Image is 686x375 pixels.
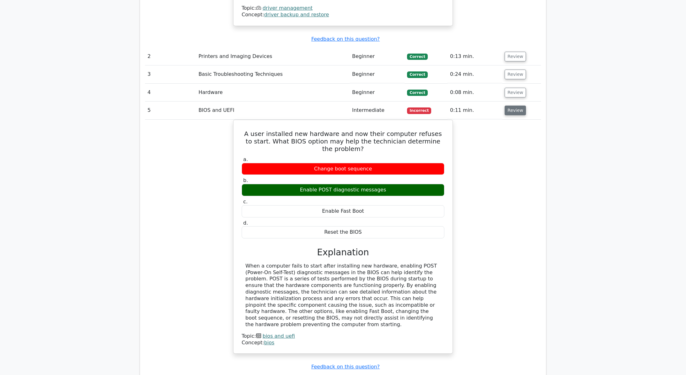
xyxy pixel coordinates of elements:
[243,220,248,226] span: d.
[448,84,502,102] td: 0:08 min.
[263,333,295,339] a: bios and uefi
[243,156,248,162] span: a.
[196,84,350,102] td: Hardware
[505,106,526,115] button: Review
[311,36,380,42] a: Feedback on this question?
[350,84,405,102] td: Beginner
[242,12,444,18] div: Concept:
[243,199,248,205] span: c.
[263,5,313,11] a: driver management
[505,52,526,61] button: Review
[245,263,441,328] div: When a computer fails to start after installing new hardware, enabling POST (Power-On Self-Test) ...
[242,184,444,196] div: Enable POST diagnostic messages
[145,48,196,65] td: 2
[407,54,427,60] span: Correct
[505,88,526,97] button: Review
[448,65,502,83] td: 0:24 min.
[242,5,444,12] div: Topic:
[245,247,441,258] h3: Explanation
[350,102,405,119] td: Intermediate
[243,177,248,183] span: b.
[264,340,275,346] a: bios
[241,130,445,153] h5: A user installed new hardware and now their computer refuses to start. What BIOS option may help ...
[242,205,444,217] div: Enable Fast Boot
[196,65,350,83] td: Basic Troubleshooting Techniques
[448,48,502,65] td: 0:13 min.
[145,102,196,119] td: 5
[407,107,431,114] span: Incorrect
[145,84,196,102] td: 4
[505,70,526,79] button: Review
[311,364,380,370] a: Feedback on this question?
[196,102,350,119] td: BIOS and UEFI
[264,12,329,18] a: driver backup and restore
[242,226,444,238] div: Reset the BIOS
[448,102,502,119] td: 0:11 min.
[196,48,350,65] td: Printers and Imaging Devices
[242,340,444,346] div: Concept:
[407,90,427,96] span: Correct
[242,333,444,340] div: Topic:
[145,65,196,83] td: 3
[350,48,405,65] td: Beginner
[242,163,444,175] div: Change boot sequence
[407,71,427,78] span: Correct
[350,65,405,83] td: Beginner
